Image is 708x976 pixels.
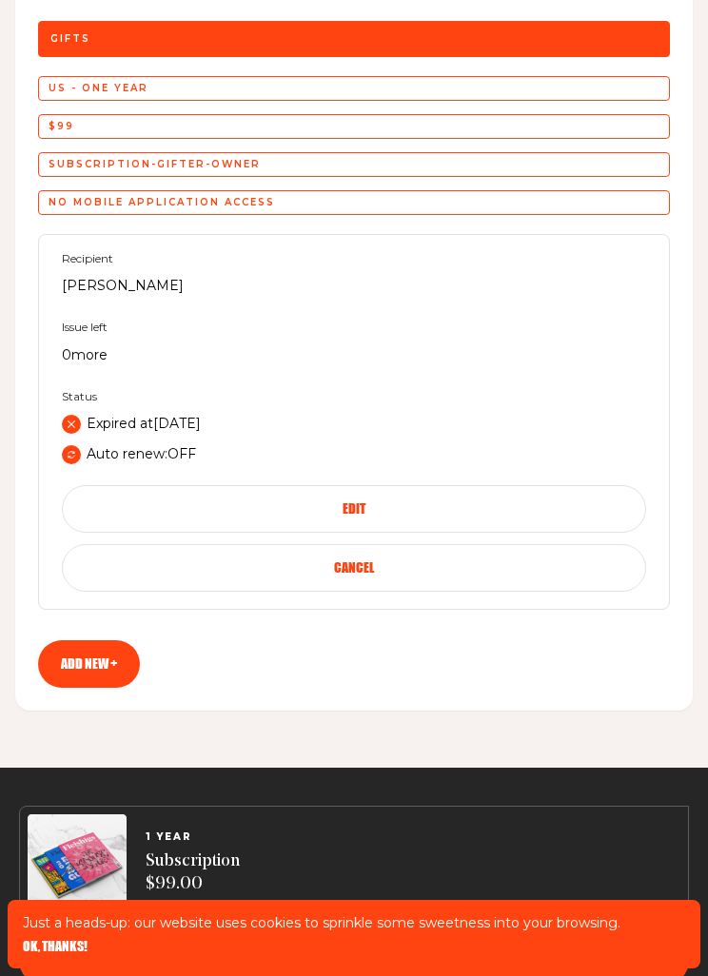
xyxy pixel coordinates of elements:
[38,114,670,139] div: $99
[38,76,670,101] div: US - One Year
[23,913,685,932] p: Just a heads-up: our website uses cookies to sprinkle some sweetness into your browsing.
[62,252,201,265] span: Recipient
[23,940,88,953] button: OK, THANKS!
[62,485,646,533] button: Edit
[28,814,127,913] img: Magazines image
[38,640,140,688] a: Add new +
[87,413,201,436] p: Expired at [DATE]
[62,275,201,298] p: [PERSON_NAME]
[38,152,670,177] div: subscription-gifter-owner
[62,344,201,367] p: 0 more
[62,390,201,403] span: Status
[38,21,670,57] div: Gifts
[62,321,201,334] span: Issue left
[146,850,240,897] span: Subscription $99.00
[87,443,196,466] p: Auto renew: OFF
[146,831,240,843] span: 1 YEAR
[38,190,670,215] div: No mobile application access
[62,544,646,592] button: Cancel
